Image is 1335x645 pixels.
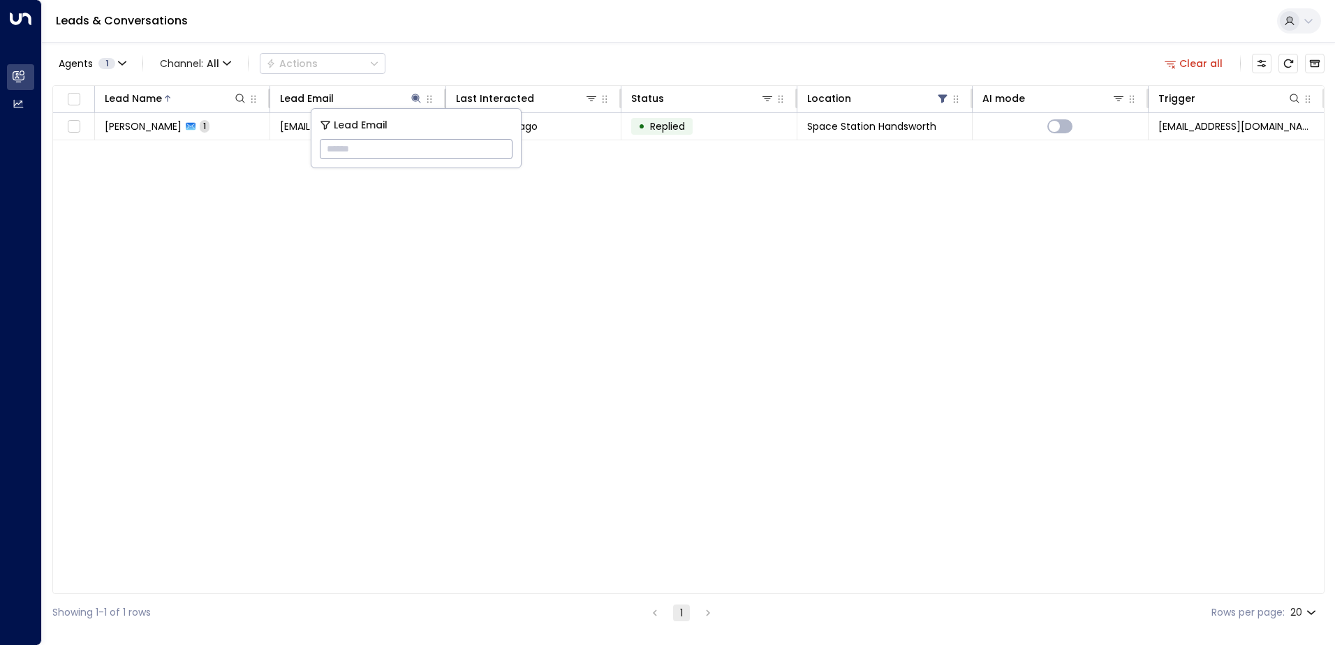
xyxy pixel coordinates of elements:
[1158,90,1301,107] div: Trigger
[154,54,237,73] span: Channel:
[456,90,534,107] div: Last Interacted
[456,90,598,107] div: Last Interacted
[52,605,151,620] div: Showing 1-1 of 1 rows
[334,117,388,133] span: Lead Email
[650,119,685,133] span: Replied
[260,53,385,74] button: Actions
[1158,90,1195,107] div: Trigger
[982,90,1025,107] div: AI mode
[105,90,247,107] div: Lead Name
[56,13,188,29] a: Leads & Conversations
[631,90,774,107] div: Status
[807,90,851,107] div: Location
[260,53,385,74] div: Button group with a nested menu
[65,118,82,135] span: Toggle select row
[280,119,435,133] span: ultery@hotmail.com
[59,59,93,68] span: Agents
[646,604,717,621] nav: pagination navigation
[1159,54,1229,73] button: Clear all
[1305,54,1325,73] button: Archived Leads
[207,58,219,69] span: All
[154,54,237,73] button: Channel:All
[1290,602,1319,623] div: 20
[807,90,950,107] div: Location
[266,57,318,70] div: Actions
[105,119,182,133] span: Francis Ulter
[1158,119,1314,133] span: leads@space-station.co.uk
[52,54,131,73] button: Agents1
[631,90,664,107] div: Status
[105,90,162,107] div: Lead Name
[673,605,690,621] button: page 1
[65,91,82,108] span: Toggle select all
[638,114,645,138] div: •
[982,90,1125,107] div: AI mode
[200,120,209,132] span: 1
[280,90,422,107] div: Lead Email
[98,58,115,69] span: 1
[1211,605,1285,620] label: Rows per page:
[807,119,936,133] span: Space Station Handsworth
[1252,54,1271,73] button: Customize
[280,90,334,107] div: Lead Email
[1278,54,1298,73] span: Refresh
